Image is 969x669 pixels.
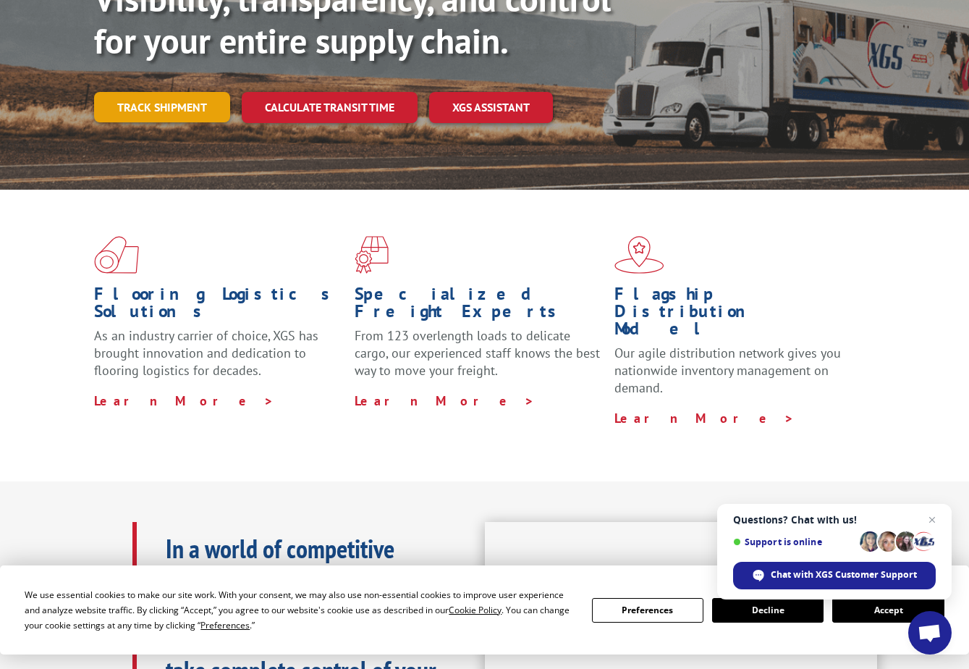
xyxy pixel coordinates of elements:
[25,587,574,633] div: We use essential cookies to make our site work. With your consent, we may also use non-essential ...
[429,92,553,123] a: XGS ASSISTANT
[733,562,936,589] div: Chat with XGS Customer Support
[592,598,703,623] button: Preferences
[355,285,604,327] h1: Specialized Freight Experts
[355,327,604,392] p: From 123 overlength loads to delicate cargo, our experienced staff knows the best way to move you...
[614,410,795,426] a: Learn More >
[614,236,664,274] img: xgs-icon-flagship-distribution-model-red
[908,611,952,655] div: Open chat
[771,568,917,581] span: Chat with XGS Customer Support
[242,92,418,123] a: Calculate transit time
[94,285,344,327] h1: Flooring Logistics Solutions
[355,392,535,409] a: Learn More >
[733,537,855,547] span: Support is online
[614,285,864,345] h1: Flagship Distribution Model
[614,345,841,396] span: Our agile distribution network gives you nationwide inventory management on demand.
[733,514,936,526] span: Questions? Chat with us!
[832,598,944,623] button: Accept
[923,511,941,529] span: Close chat
[94,392,274,409] a: Learn More >
[355,236,389,274] img: xgs-icon-focused-on-flooring-red
[449,604,502,616] span: Cookie Policy
[94,92,230,122] a: Track shipment
[94,327,318,379] span: As an industry carrier of choice, XGS has brought innovation and dedication to flooring logistics...
[94,236,139,274] img: xgs-icon-total-supply-chain-intelligence-red
[200,619,250,631] span: Preferences
[712,598,824,623] button: Decline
